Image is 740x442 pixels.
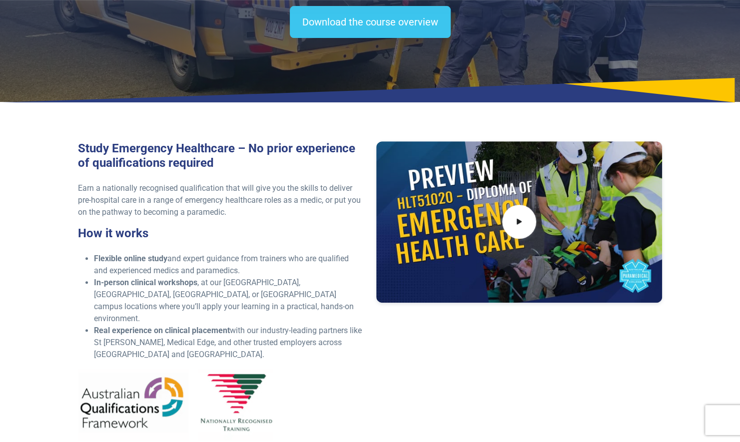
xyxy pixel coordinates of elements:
[78,141,364,170] h3: Study Emergency Healthcare – No prior experience of qualifications required
[94,326,230,335] strong: Real experience on clinical placement
[94,277,364,325] li: , at our [GEOGRAPHIC_DATA], [GEOGRAPHIC_DATA], [GEOGRAPHIC_DATA], or [GEOGRAPHIC_DATA] campus loc...
[94,254,167,263] strong: Flexible online study
[290,6,451,38] a: Download the course overview
[94,278,197,287] strong: In-person clinical workshops
[94,253,364,277] li: and expert guidance from trainers who are qualified and experienced medics and paramedics.
[94,325,364,361] li: with our industry-leading partners like St [PERSON_NAME], Medical Edge, and other trusted employe...
[78,182,364,218] p: Earn a nationally recognised qualification that will give you the skills to deliver pre-hospital ...
[78,226,364,241] h3: How it works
